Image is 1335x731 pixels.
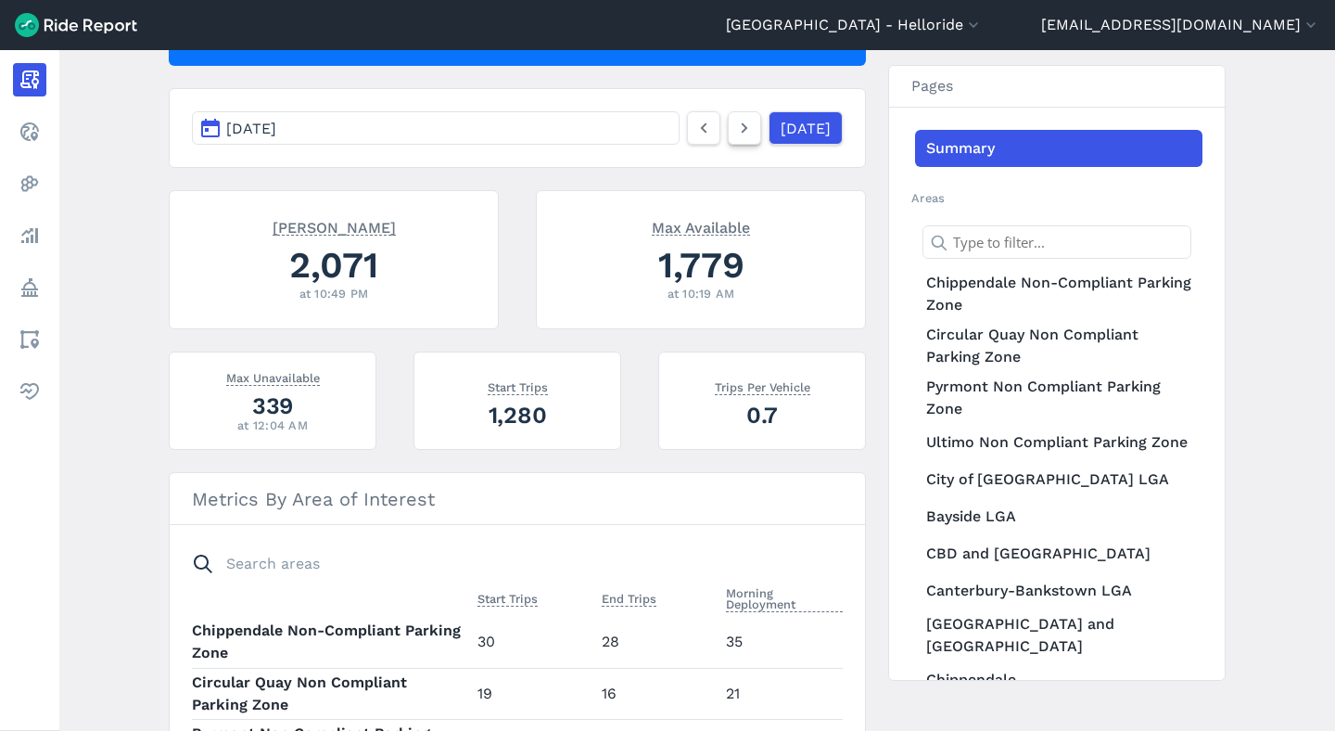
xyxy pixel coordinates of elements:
[718,668,843,719] td: 21
[911,189,1202,207] h2: Areas
[915,372,1202,424] a: Pyrmont Non Compliant Parking Zone
[13,115,46,148] a: Realtime
[726,583,843,612] span: Morning Deployment
[915,424,1202,461] a: Ultimo Non Compliant Parking Zone
[559,285,843,302] div: at 10:19 AM
[559,239,843,290] div: 1,779
[718,617,843,668] td: 35
[602,588,656,610] button: End Trips
[13,167,46,200] a: Heatmaps
[192,285,476,302] div: at 10:49 PM
[915,572,1202,609] a: Canterbury-Bankstown LGA
[470,668,594,719] td: 19
[594,668,718,719] td: 16
[602,588,656,607] span: End Trips
[192,617,470,668] th: Chippendale Non-Compliant Parking Zone
[915,130,1202,167] a: Summary
[13,375,46,408] a: Health
[488,377,548,395] span: Start Trips
[273,217,396,236] span: [PERSON_NAME]
[192,111,680,145] button: [DATE]
[915,268,1202,320] a: Chippendale Non-Compliant Parking Zone
[181,547,832,581] input: Search areas
[915,661,1202,699] a: Chippendale
[681,399,843,431] div: 0.7
[226,120,276,137] span: [DATE]
[192,668,470,719] th: Circular Quay Non Compliant Parking Zone
[915,461,1202,498] a: City of [GEOGRAPHIC_DATA] LGA
[769,111,843,145] a: [DATE]
[477,588,538,607] span: Start Trips
[915,535,1202,572] a: CBD and [GEOGRAPHIC_DATA]
[477,588,538,610] button: Start Trips
[922,225,1191,259] input: Type to filter...
[13,219,46,252] a: Analyze
[594,617,718,668] td: 28
[13,323,46,356] a: Areas
[470,617,594,668] td: 30
[192,390,353,422] div: 339
[915,498,1202,535] a: Bayside LGA
[889,66,1225,108] h3: Pages
[226,367,320,386] span: Max Unavailable
[13,63,46,96] a: Report
[170,473,865,525] h3: Metrics By Area of Interest
[192,239,476,290] div: 2,071
[652,217,750,236] span: Max Available
[915,320,1202,372] a: Circular Quay Non Compliant Parking Zone
[15,13,137,37] img: Ride Report
[726,14,983,36] button: [GEOGRAPHIC_DATA] - Helloride
[13,271,46,304] a: Policy
[715,377,810,395] span: Trips Per Vehicle
[726,583,843,616] button: Morning Deployment
[192,417,353,434] div: at 12:04 AM
[1041,14,1320,36] button: [EMAIL_ADDRESS][DOMAIN_NAME]
[915,609,1202,661] a: [GEOGRAPHIC_DATA] and [GEOGRAPHIC_DATA]
[437,399,598,431] div: 1,280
